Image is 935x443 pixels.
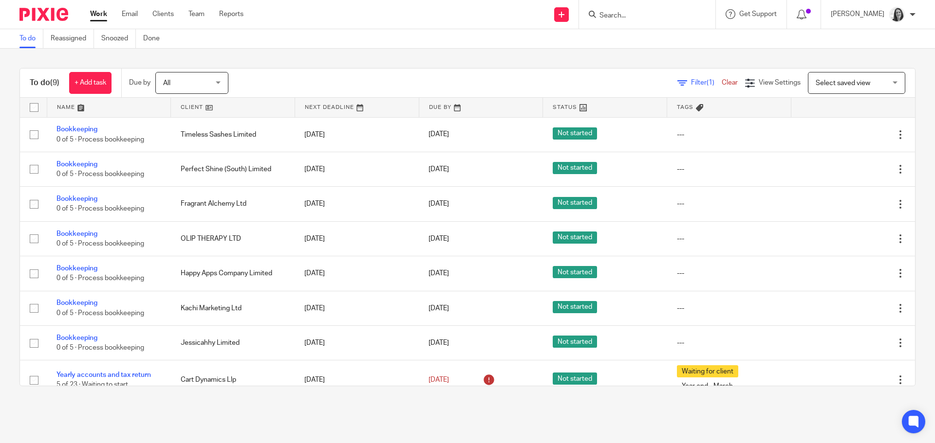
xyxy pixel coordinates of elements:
[598,12,686,20] input: Search
[295,117,419,152] td: [DATE]
[163,80,170,87] span: All
[188,9,205,19] a: Team
[429,166,449,173] span: [DATE]
[677,365,738,377] span: Waiting for client
[171,221,295,256] td: OLIP THERAPY LTD
[677,338,782,348] div: ---
[553,197,597,209] span: Not started
[56,136,144,143] span: 0 of 5 · Process bookkeeping
[722,79,738,86] a: Clear
[816,80,870,87] span: Select saved view
[56,335,97,341] a: Bookkeeping
[19,8,68,21] img: Pixie
[553,127,597,140] span: Not started
[56,230,97,237] a: Bookkeeping
[553,231,597,244] span: Not started
[553,266,597,278] span: Not started
[90,9,107,19] a: Work
[171,152,295,186] td: Perfect Shine (South) Limited
[56,372,151,378] a: Yearly accounts and tax return
[171,187,295,221] td: Fragrant Alchemy Ltd
[69,72,112,94] a: + Add task
[56,382,128,389] span: 5 of 23 · Waiting to start
[50,79,59,87] span: (9)
[677,380,738,392] span: Year end - March
[122,9,138,19] a: Email
[677,164,782,174] div: ---
[295,221,419,256] td: [DATE]
[429,200,449,207] span: [DATE]
[56,206,144,213] span: 0 of 5 · Process bookkeeping
[295,291,419,325] td: [DATE]
[295,152,419,186] td: [DATE]
[831,9,884,19] p: [PERSON_NAME]
[19,29,43,48] a: To do
[739,11,777,18] span: Get Support
[677,234,782,244] div: ---
[759,79,801,86] span: View Settings
[56,265,97,272] a: Bookkeeping
[171,256,295,291] td: Happy Apps Company Limited
[56,310,144,317] span: 0 of 5 · Process bookkeeping
[691,79,722,86] span: Filter
[429,131,449,138] span: [DATE]
[171,117,295,152] td: Timeless Sashes Limited
[889,7,905,22] img: Sonia%20Thumb.jpeg
[295,187,419,221] td: [DATE]
[429,376,449,383] span: [DATE]
[101,29,136,48] a: Snoozed
[553,162,597,174] span: Not started
[56,344,144,351] span: 0 of 5 · Process bookkeeping
[677,199,782,209] div: ---
[295,360,419,400] td: [DATE]
[171,291,295,325] td: Kachi Marketing Ltd
[429,305,449,312] span: [DATE]
[143,29,167,48] a: Done
[152,9,174,19] a: Clients
[219,9,243,19] a: Reports
[553,336,597,348] span: Not started
[51,29,94,48] a: Reassigned
[429,339,449,346] span: [DATE]
[677,268,782,278] div: ---
[56,275,144,282] span: 0 of 5 · Process bookkeeping
[129,78,150,88] p: Due by
[56,126,97,133] a: Bookkeeping
[56,161,97,168] a: Bookkeeping
[677,303,782,313] div: ---
[677,105,693,110] span: Tags
[56,195,97,202] a: Bookkeeping
[56,300,97,306] a: Bookkeeping
[429,235,449,242] span: [DATE]
[295,256,419,291] td: [DATE]
[677,130,782,140] div: ---
[707,79,714,86] span: (1)
[30,78,59,88] h1: To do
[56,171,144,177] span: 0 of 5 · Process bookkeeping
[553,301,597,313] span: Not started
[429,270,449,277] span: [DATE]
[56,240,144,247] span: 0 of 5 · Process bookkeeping
[553,372,597,385] span: Not started
[171,360,295,400] td: Cart Dynamics Llp
[171,326,295,360] td: Jessicahhy Limited
[295,326,419,360] td: [DATE]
